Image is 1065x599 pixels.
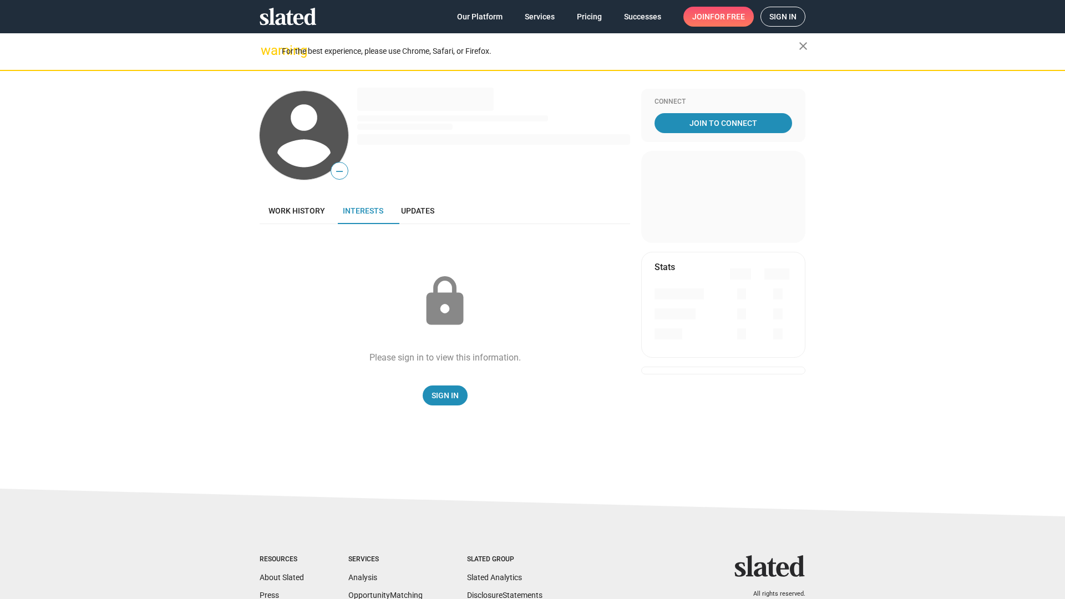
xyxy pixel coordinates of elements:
[577,7,602,27] span: Pricing
[417,274,473,329] mat-icon: lock
[516,7,564,27] a: Services
[624,7,661,27] span: Successes
[392,197,443,224] a: Updates
[260,573,304,582] a: About Slated
[467,573,522,582] a: Slated Analytics
[343,206,383,215] span: Interests
[683,7,754,27] a: Joinfor free
[448,7,511,27] a: Our Platform
[769,7,797,26] span: Sign in
[432,385,459,405] span: Sign In
[457,7,503,27] span: Our Platform
[260,555,304,564] div: Resources
[655,113,792,133] a: Join To Connect
[348,555,423,564] div: Services
[260,197,334,224] a: Work history
[334,197,392,224] a: Interests
[657,113,790,133] span: Join To Connect
[655,261,675,273] mat-card-title: Stats
[568,7,611,27] a: Pricing
[615,7,670,27] a: Successes
[467,555,542,564] div: Slated Group
[760,7,805,27] a: Sign in
[348,573,377,582] a: Analysis
[797,39,810,53] mat-icon: close
[401,206,434,215] span: Updates
[261,44,274,57] mat-icon: warning
[655,98,792,106] div: Connect
[423,385,468,405] a: Sign In
[268,206,325,215] span: Work history
[369,352,521,363] div: Please sign in to view this information.
[525,7,555,27] span: Services
[331,164,348,179] span: —
[710,7,745,27] span: for free
[692,7,745,27] span: Join
[282,44,799,59] div: For the best experience, please use Chrome, Safari, or Firefox.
